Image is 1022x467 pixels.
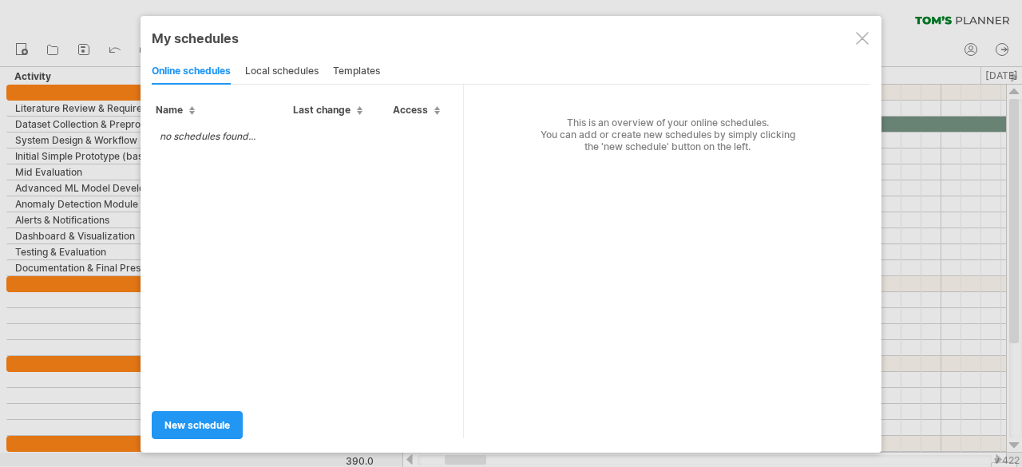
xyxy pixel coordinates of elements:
div: templates [333,59,380,85]
a: new schedule [152,411,243,439]
span: Name [156,104,195,116]
div: local schedules [245,59,319,85]
div: online schedules [152,59,231,85]
span: new schedule [164,419,230,431]
td: no schedules found... [152,122,263,150]
span: Access [393,104,440,116]
div: My schedules [152,30,870,46]
div: This is an overview of your online schedules. You can add or create new schedules by simply click... [464,85,860,152]
span: Last change [293,104,362,116]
